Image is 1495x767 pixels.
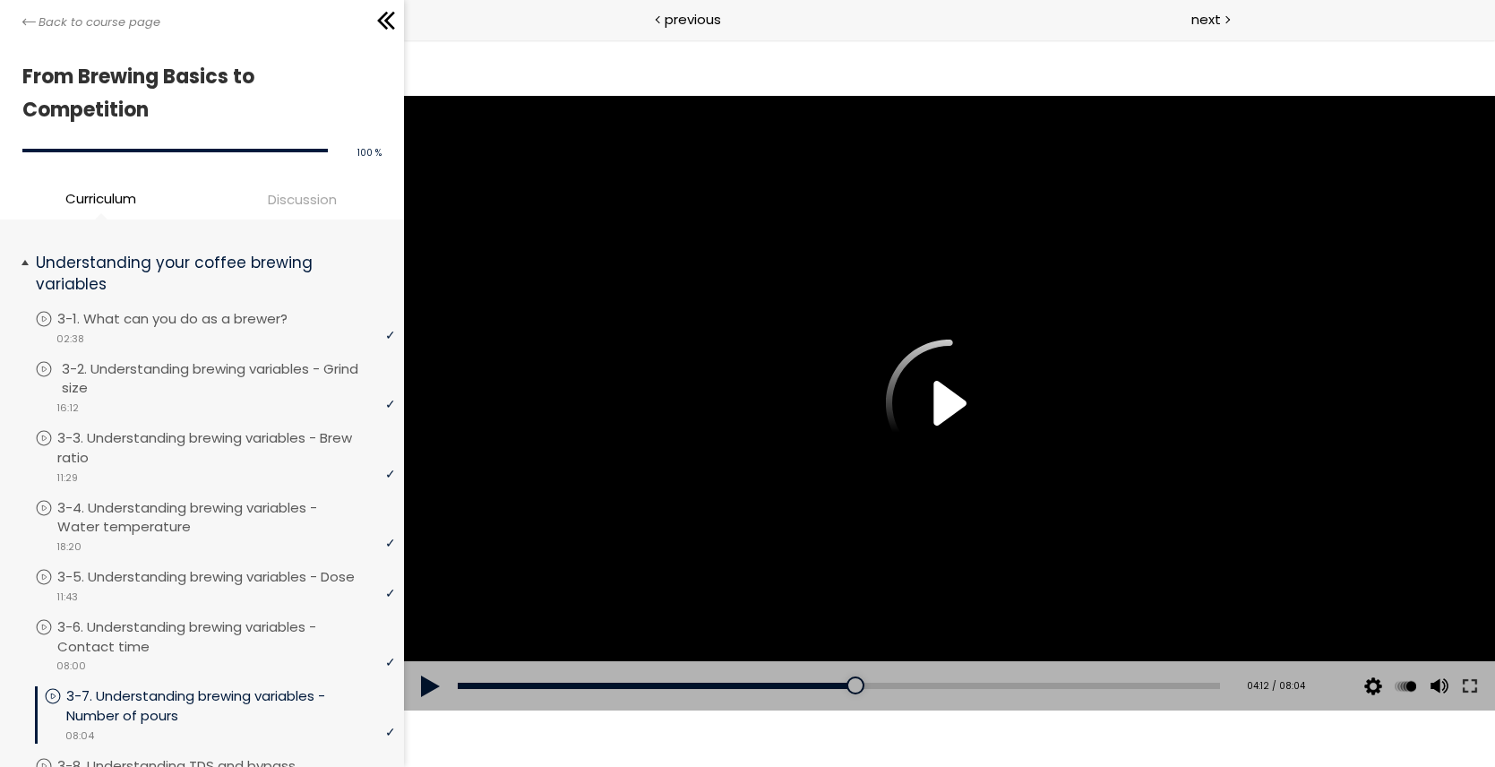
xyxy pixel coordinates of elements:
a: Back to course page [22,13,160,31]
span: 16:12 [56,401,79,416]
span: Discussion [268,189,337,210]
span: 11:29 [56,470,78,486]
button: Video quality [956,622,983,672]
span: Curriculum [65,188,136,209]
div: 04:12 / 08:04 [832,640,901,654]
span: 11:43 [56,590,78,605]
span: previous [665,9,721,30]
span: next [1191,9,1221,30]
p: 3-6. Understanding brewing variables - Contact time [57,617,395,657]
p: 3-2. Understanding brewing variables - Grind size [62,359,400,399]
p: 3-7. Understanding brewing variables - Number of pours [66,686,395,726]
button: Play back rate [988,622,1015,672]
p: 3-4. Understanding brewing variables - Water temperature [57,498,395,538]
p: Understanding your coffee brewing variables [36,252,382,296]
span: Back to course page [39,13,160,31]
p: 3-3. Understanding brewing variables - Brew ratio [57,428,395,468]
span: 18:20 [56,539,82,555]
h1: From Brewing Basics to Competition [22,60,373,127]
span: 08:00 [56,659,86,674]
span: 08:04 [65,728,94,744]
button: Volume [1020,622,1047,672]
span: 02:38 [56,332,84,347]
span: 100 % [357,146,382,159]
p: 3-5. Understanding brewing variables - Dose [57,567,391,587]
div: Change playback rate [985,622,1018,672]
p: 3-1. What can you do as a brewer? [57,309,323,329]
